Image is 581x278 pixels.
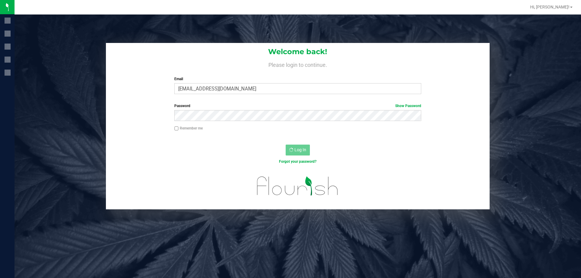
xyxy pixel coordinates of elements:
[106,48,490,56] h1: Welcome back!
[174,76,421,82] label: Email
[286,145,310,155] button: Log In
[106,61,490,68] h4: Please login to continue.
[294,147,306,152] span: Log In
[250,171,346,201] img: flourish_logo.svg
[174,126,179,131] input: Remember me
[395,104,421,108] a: Show Password
[530,5,570,9] span: Hi, [PERSON_NAME]!
[174,126,203,131] label: Remember me
[174,104,190,108] span: Password
[279,159,317,164] a: Forgot your password?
